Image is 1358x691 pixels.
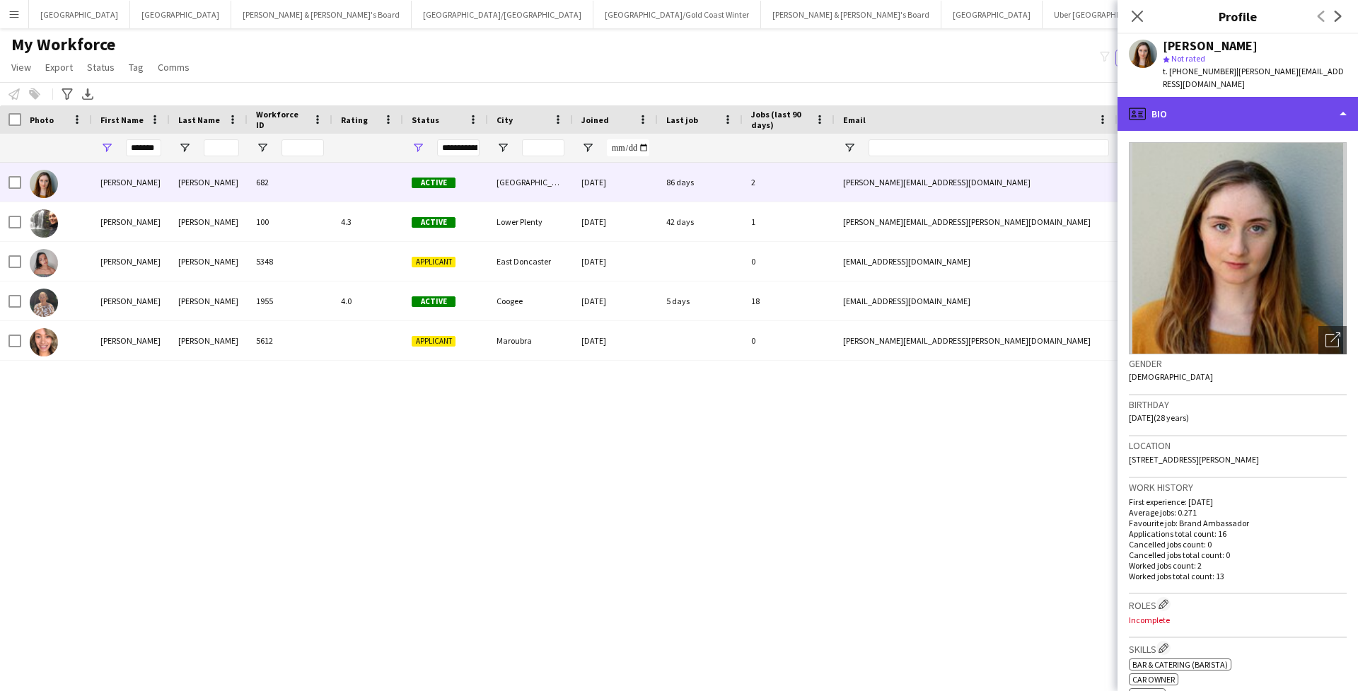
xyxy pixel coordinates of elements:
[332,202,403,241] div: 4.3
[92,202,170,241] div: [PERSON_NAME]
[1318,326,1347,354] div: Open photos pop-in
[152,58,195,76] a: Comms
[743,281,835,320] div: 18
[248,321,332,360] div: 5612
[1171,53,1205,64] span: Not rated
[1115,50,1186,66] button: Everyone2,208
[412,336,455,347] span: Applicant
[1129,357,1347,370] h3: Gender
[941,1,1043,28] button: [GEOGRAPHIC_DATA]
[573,242,658,281] div: [DATE]
[30,328,58,356] img: Kathryn Richards
[256,141,269,154] button: Open Filter Menu
[488,321,573,360] div: Maroubra
[11,61,31,74] span: View
[1129,597,1347,612] h3: Roles
[170,202,248,241] div: [PERSON_NAME]
[1163,66,1236,76] span: t. [PHONE_NUMBER]
[593,1,761,28] button: [GEOGRAPHIC_DATA]/Gold Coast Winter
[869,139,1109,156] input: Email Filter Input
[1129,398,1347,411] h3: Birthday
[92,163,170,202] div: [PERSON_NAME]
[581,115,609,125] span: Joined
[412,1,593,28] button: [GEOGRAPHIC_DATA]/[GEOGRAPHIC_DATA]
[843,141,856,154] button: Open Filter Menu
[1129,371,1213,382] span: [DEMOGRAPHIC_DATA]
[130,1,231,28] button: [GEOGRAPHIC_DATA]
[1129,142,1347,354] img: Crew avatar or photo
[248,202,332,241] div: 100
[204,139,239,156] input: Last Name Filter Input
[607,139,649,156] input: Joined Filter Input
[79,86,96,103] app-action-btn: Export XLSX
[835,202,1118,241] div: [PERSON_NAME][EMAIL_ADDRESS][PERSON_NAME][DOMAIN_NAME]
[30,209,58,238] img: Kathryn Farrell
[123,58,149,76] a: Tag
[412,178,455,188] span: Active
[30,249,58,277] img: Kathryn Hovorka
[658,202,743,241] div: 42 days
[751,109,809,130] span: Jobs (last 90 days)
[87,61,115,74] span: Status
[30,115,54,125] span: Photo
[581,141,594,154] button: Open Filter Menu
[170,281,248,320] div: [PERSON_NAME]
[92,321,170,360] div: [PERSON_NAME]
[743,321,835,360] div: 0
[170,321,248,360] div: [PERSON_NAME]
[743,202,835,241] div: 1
[835,321,1118,360] div: [PERSON_NAME][EMAIL_ADDRESS][PERSON_NAME][DOMAIN_NAME]
[256,109,307,130] span: Workforce ID
[835,281,1118,320] div: [EMAIL_ADDRESS][DOMAIN_NAME]
[573,321,658,360] div: [DATE]
[488,281,573,320] div: Coogee
[1129,507,1347,518] p: Average jobs: 0.271
[573,202,658,241] div: [DATE]
[100,141,113,154] button: Open Filter Menu
[1129,497,1347,507] p: First experience: [DATE]
[743,163,835,202] div: 2
[488,202,573,241] div: Lower Plenty
[1129,571,1347,581] p: Worked jobs total count: 13
[30,170,58,198] img: Kathryn Adams
[100,115,144,125] span: First Name
[1163,40,1258,52] div: [PERSON_NAME]
[1132,674,1175,685] span: Car Owner
[412,296,455,307] span: Active
[412,115,439,125] span: Status
[29,1,130,28] button: [GEOGRAPHIC_DATA]
[1132,659,1228,670] span: Bar & Catering (Barista)
[1129,641,1347,656] h3: Skills
[1129,550,1347,560] p: Cancelled jobs total count: 0
[170,163,248,202] div: [PERSON_NAME]
[248,163,332,202] div: 682
[158,61,190,74] span: Comms
[170,242,248,281] div: [PERSON_NAME]
[573,163,658,202] div: [DATE]
[835,242,1118,281] div: [EMAIL_ADDRESS][DOMAIN_NAME]
[1129,412,1189,423] span: [DATE] (28 years)
[178,115,220,125] span: Last Name
[178,141,191,154] button: Open Filter Menu
[835,163,1118,202] div: [PERSON_NAME][EMAIL_ADDRESS][DOMAIN_NAME]
[412,217,455,228] span: Active
[332,281,403,320] div: 4.0
[658,281,743,320] div: 5 days
[1043,1,1162,28] button: Uber [GEOGRAPHIC_DATA]
[497,115,513,125] span: City
[92,242,170,281] div: [PERSON_NAME]
[6,58,37,76] a: View
[282,139,324,156] input: Workforce ID Filter Input
[743,242,835,281] div: 0
[1129,539,1347,550] p: Cancelled jobs count: 0
[497,141,509,154] button: Open Filter Menu
[1129,454,1259,465] span: [STREET_ADDRESS][PERSON_NAME]
[59,86,76,103] app-action-btn: Advanced filters
[1129,528,1347,539] p: Applications total count: 16
[248,281,332,320] div: 1955
[1118,97,1358,131] div: Bio
[231,1,412,28] button: [PERSON_NAME] & [PERSON_NAME]'s Board
[1118,7,1358,25] h3: Profile
[1129,560,1347,571] p: Worked jobs count: 2
[129,61,144,74] span: Tag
